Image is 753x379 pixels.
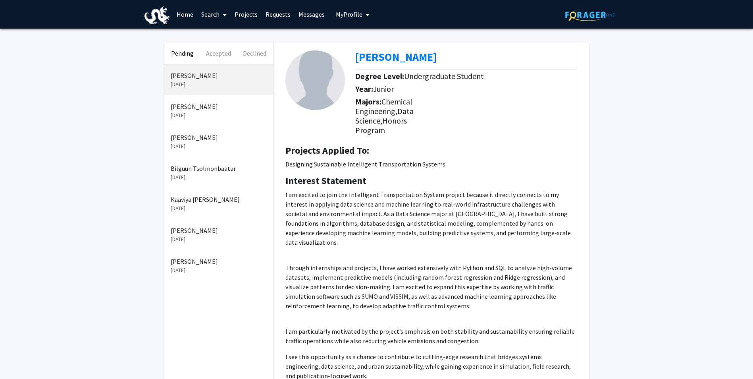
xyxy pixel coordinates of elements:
[164,43,200,64] button: Pending
[355,116,407,135] span: Honors Program
[285,327,577,346] p: I am particularly motivated by the project’s emphasis on both stability and sustainability ensuri...
[373,84,394,94] span: Junior
[355,84,373,94] b: Year:
[171,111,267,120] p: [DATE]
[231,0,262,28] a: Projects
[171,173,267,182] p: [DATE]
[285,263,577,311] p: Through internships and projects, I have worked extensively with Python and SQL to analyze high-v...
[171,71,267,80] p: [PERSON_NAME]
[285,190,577,247] p: I am excited to join the Intelligent Transportation System project because it directly connects t...
[171,226,267,235] p: [PERSON_NAME]
[171,80,267,89] p: [DATE]
[171,133,267,142] p: [PERSON_NAME]
[171,164,267,173] p: Bilguun Tsolmonbaatar
[285,144,369,157] b: Projects Applied To:
[355,106,414,126] span: Data Science,
[144,6,170,24] img: Drexel University Logo
[285,174,366,187] b: Interest Statement
[171,235,267,244] p: [DATE]
[171,102,267,111] p: [PERSON_NAME]
[171,266,267,275] p: [DATE]
[355,50,437,64] a: Opens in a new tab
[262,0,295,28] a: Requests
[295,0,329,28] a: Messages
[355,97,412,116] span: Chemical Engineering,
[355,71,404,81] b: Degree Level:
[285,50,345,110] img: Profile Picture
[200,43,237,64] button: Accepted
[6,343,34,373] iframe: Chat
[197,0,231,28] a: Search
[355,50,437,64] b: [PERSON_NAME]
[173,0,197,28] a: Home
[285,159,577,169] p: Designing Sustainable Intelligent Transportation Systems
[404,71,484,81] span: Undergraduate Student
[171,195,267,204] p: Kaaviya [PERSON_NAME]
[171,257,267,266] p: [PERSON_NAME]
[171,142,267,151] p: [DATE]
[355,97,381,106] b: Majors:
[565,9,615,21] img: ForagerOne Logo
[336,10,362,18] span: My Profile
[171,204,267,213] p: [DATE]
[237,43,273,64] button: Declined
